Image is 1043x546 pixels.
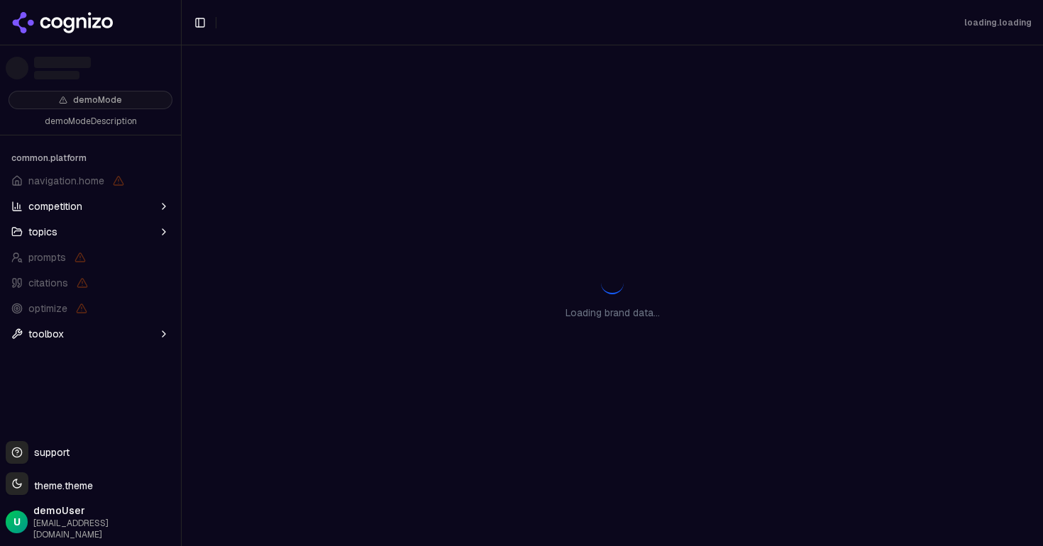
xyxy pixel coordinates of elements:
span: topics [28,225,57,239]
span: prompts [28,250,66,264]
span: demoUser [33,503,175,518]
span: [EMAIL_ADDRESS][DOMAIN_NAME] [33,518,175,540]
button: topics [6,221,175,243]
span: competition [28,199,82,213]
span: theme.theme [28,479,93,492]
button: toolbox [6,323,175,345]
span: support [28,445,70,459]
div: common.platform [6,147,175,169]
span: navigation.home [28,174,104,188]
button: competition [6,195,175,218]
div: loading.loading [964,17,1032,28]
p: demoModeDescription [9,115,172,129]
span: optimize [28,301,67,316]
span: demoMode [73,94,122,106]
span: toolbox [28,327,64,341]
span: U [13,515,21,529]
p: Loading brand data... [565,306,660,320]
span: citations [28,276,68,290]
